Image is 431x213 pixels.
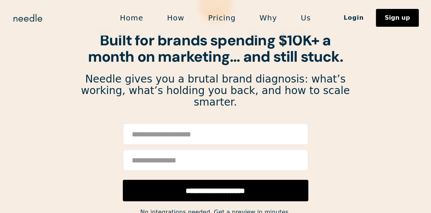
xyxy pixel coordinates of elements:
p: Needle gives you a brutal brand diagnosis: what’s working, what’s holding you back, and how to sc... [81,74,351,108]
form: Email Form [123,123,308,201]
a: Login [332,12,376,24]
a: Sign up [376,9,419,27]
a: Us [289,10,323,26]
a: Home [108,10,155,26]
a: How [155,10,196,26]
strong: Built for brands spending $10K+ a month on marketing... and still stuck. [88,30,343,66]
a: Why [248,10,289,26]
div: Sign up [385,15,410,21]
a: Pricing [196,10,248,26]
